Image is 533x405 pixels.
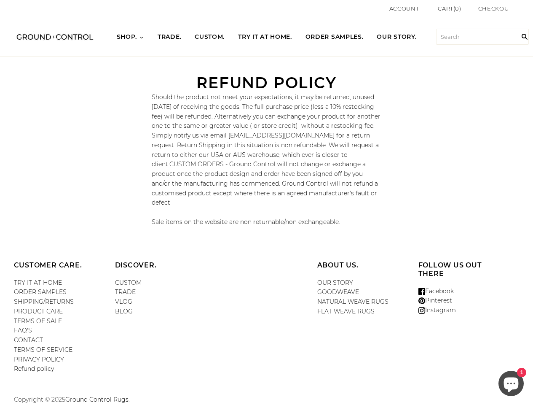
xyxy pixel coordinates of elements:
a: BLOG [115,308,133,315]
div: Sale items on the website are non returnable/non exchangeable. [152,217,381,227]
a: CUSTOM. [188,25,231,49]
a: SHOP. [110,25,151,49]
a: NATURAL WEAVE RUGS [317,298,388,305]
inbox-online-store-chat: Shopify online store chat [496,371,526,398]
a: CONTACT [14,336,43,344]
span: CUSTOM. [195,33,225,41]
span: 0 [455,5,459,12]
a: VLOG [115,298,132,305]
a: PRODUCT CARE [14,308,63,315]
span: OUR STORY. [377,33,416,41]
a: FAQ'S [14,327,32,334]
a: Ground Control Rugs [65,396,129,403]
a: Instagram [418,306,456,314]
span: TRY IT AT HOME. [238,33,292,41]
a: FLAT WEAVE RUGS [317,308,375,315]
a: GOODWEAVE [317,288,359,296]
a: TERMS OF SERVICE [14,346,72,354]
a: OUR STORY. [370,25,423,49]
h4: DISCOVER. [115,261,204,270]
h1: Refund policy [152,73,381,92]
h4: CUSTOMER CARE. [14,261,102,270]
a: ORDER SAMPLES. [299,25,370,49]
a: CUSTOM [115,279,142,286]
a: TERMS OF SALE [14,317,62,325]
a: ORDER SAMPLES [14,288,67,296]
a: PRIVACY POLICY [14,356,64,363]
span: ORDER SAMPLES. [305,33,364,41]
h4: Follow us out there [418,261,507,278]
div: Should the product not meet your expectations, it may be returned, unused [DATE] of receiving the... [152,92,381,208]
input: Search [516,17,533,56]
a: SHIPPING/RETURNS [14,298,74,305]
a: Cart(0) [438,4,461,13]
span: CUSTOM ORDERS - Ground Control will not change or exchange a product once the product design and ... [152,160,378,206]
a: Facebook [418,287,454,295]
a: Refund policy [14,365,54,373]
a: Pinterest [418,297,452,304]
a: TRADE [115,288,136,296]
span: Cart [438,5,453,12]
a: TRY IT AT HOME [14,279,62,286]
h4: ABOUT US. [317,261,406,270]
a: TRY IT AT HOME. [231,25,299,49]
a: OUR STORY [317,279,353,286]
span: SHOP. [117,33,137,41]
a: TRADE. [151,25,188,49]
input: Search [436,29,529,45]
a: Account [389,5,419,12]
span: TRADE. [158,33,181,41]
p: Copyright © 2025 . [14,395,267,405]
